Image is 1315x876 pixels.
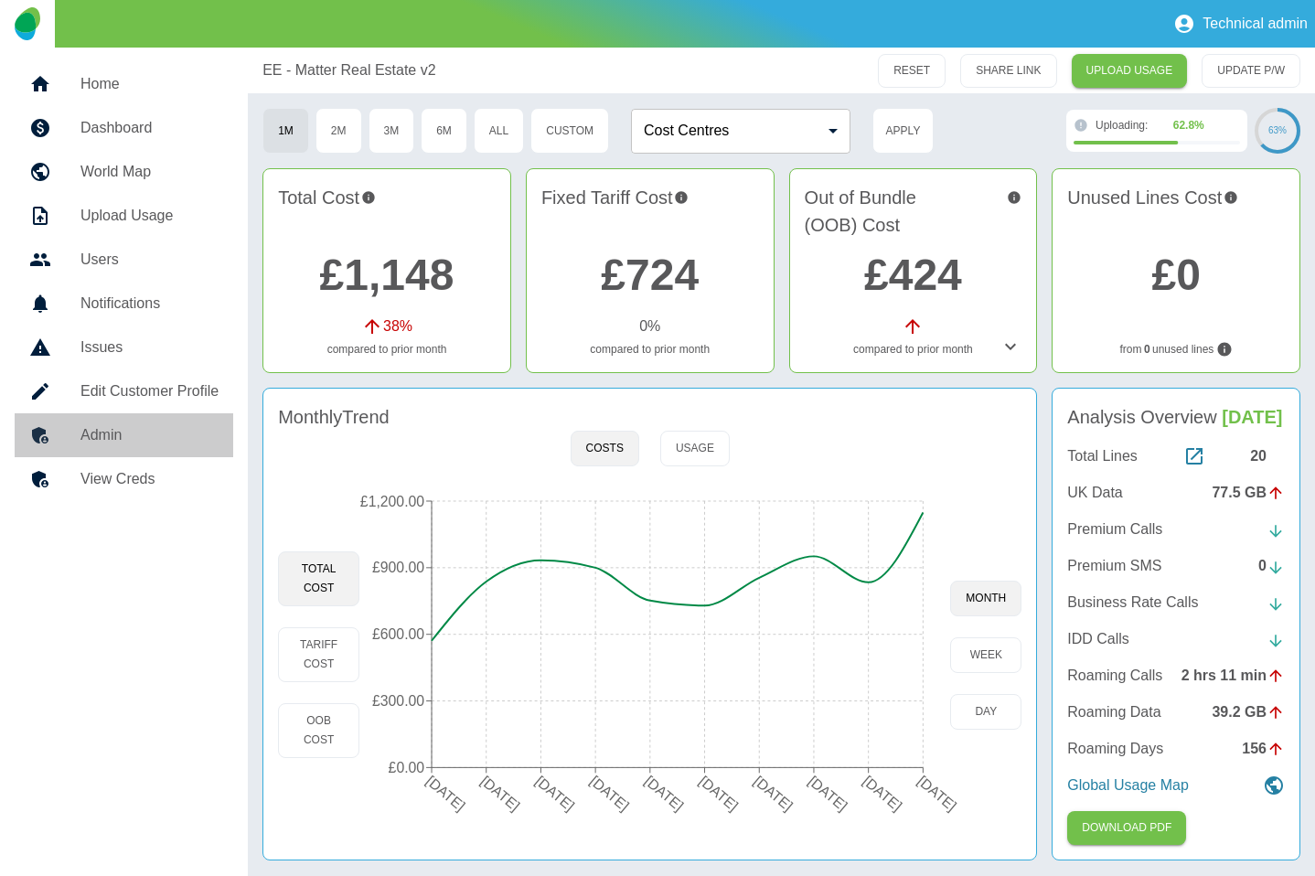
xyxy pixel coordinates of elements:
[1067,701,1285,723] a: Roaming Data39.2 GB
[1067,628,1129,650] p: IDD Calls
[320,251,454,299] a: £1,148
[1096,117,1240,134] div: Uploading:
[861,773,905,814] tspan: [DATE]
[1212,701,1285,723] div: 39.2 GB
[80,424,219,446] h5: Admin
[15,326,233,369] a: Issues
[601,251,699,299] a: £724
[1067,775,1189,796] p: Global Usage Map
[1216,341,1233,358] svg: Lines not used during your chosen timeframe. If multiple months selected only lines never used co...
[15,238,233,282] a: Users
[15,369,233,413] a: Edit Customer Profile
[541,184,759,239] h4: Fixed Tariff Cost
[541,341,759,358] p: compared to prior month
[389,760,425,775] tspan: £0.00
[1258,555,1285,577] div: 0
[15,457,233,501] a: View Creds
[697,773,742,814] tspan: [DATE]
[1203,16,1308,32] p: Technical admin
[950,637,1021,673] button: week
[1173,117,1204,134] div: 62.8 %
[361,184,376,211] svg: This is the total charges incurred over 1 months
[1067,518,1162,540] p: Premium Calls
[587,773,632,814] tspan: [DATE]
[1067,482,1122,504] p: UK Data
[1151,251,1200,299] a: £0
[1067,628,1285,650] a: IDD Calls
[369,108,415,154] button: 3M
[372,626,424,642] tspan: £600.00
[1067,665,1162,687] p: Roaming Calls
[1144,341,1150,358] b: 0
[372,693,424,709] tspan: £300.00
[1067,184,1285,239] h4: Unused Lines Cost
[805,184,1022,239] h4: Out of Bundle (OOB) Cost
[1067,811,1186,845] button: Click here to download the most recent invoice. If the current month’s invoice is unavailable, th...
[80,380,219,402] h5: Edit Customer Profile
[1242,738,1285,760] div: 156
[80,337,219,358] h5: Issues
[80,249,219,271] h5: Users
[1067,482,1285,504] a: UK Data77.5 GB
[1181,665,1285,687] div: 2 hrs 11 min
[1067,738,1285,760] a: Roaming Days156
[278,703,359,758] button: OOB Cost
[1067,555,1161,577] p: Premium SMS
[1222,407,1282,427] span: [DATE]
[1067,665,1285,687] a: Roaming Calls2 hrs 11 min
[1268,125,1287,135] text: 63%
[278,627,359,682] button: Tariff Cost
[15,62,233,106] a: Home
[1074,118,1088,133] svg: The information in the dashboard may be incomplete until finished.
[383,315,412,337] p: 38 %
[1212,482,1285,504] div: 77.5 GB
[80,73,219,95] h5: Home
[660,431,730,466] button: Usage
[1166,5,1315,42] button: Technical admin
[278,403,390,431] h4: Monthly Trend
[1067,518,1285,540] a: Premium Calls
[1067,775,1285,796] a: Global Usage Map
[15,106,233,150] a: Dashboard
[1202,54,1300,88] button: UPDATE P/W
[80,468,219,490] h5: View Creds
[1067,592,1198,614] p: Business Rate Calls
[262,59,435,81] a: EE - Matter Real Estate v2
[15,194,233,238] a: Upload Usage
[1067,445,1285,467] a: Total Lines20
[674,184,689,211] svg: This is your recurring contracted cost
[1067,445,1138,467] p: Total Lines
[278,551,359,606] button: Total Cost
[262,108,309,154] button: 1M
[530,108,609,154] button: Custom
[474,108,524,154] button: All
[15,413,233,457] a: Admin
[80,293,219,315] h5: Notifications
[15,7,39,40] img: Logo
[1250,445,1285,467] div: 20
[960,54,1056,88] button: SHARE LINK
[950,694,1021,730] button: day
[1224,184,1238,211] svg: Potential saving if surplus lines removed at contract renewal
[878,54,946,88] button: RESET
[15,282,233,326] a: Notifications
[360,494,424,509] tspan: £1,200.00
[806,773,850,814] tspan: [DATE]
[421,108,467,154] button: 6M
[864,251,962,299] a: £424
[372,560,424,575] tspan: £900.00
[751,773,796,814] tspan: [DATE]
[315,108,362,154] button: 2M
[1067,592,1285,614] a: Business Rate Calls
[278,341,496,358] p: compared to prior month
[872,108,934,154] button: Apply
[1072,54,1188,88] a: UPLOAD USAGE
[423,773,468,814] tspan: [DATE]
[1067,403,1285,431] h4: Analysis Overview
[80,161,219,183] h5: World Map
[571,431,639,466] button: Costs
[1007,184,1021,211] svg: Costs outside of your fixed tariff
[15,150,233,194] a: World Map
[915,773,960,814] tspan: [DATE]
